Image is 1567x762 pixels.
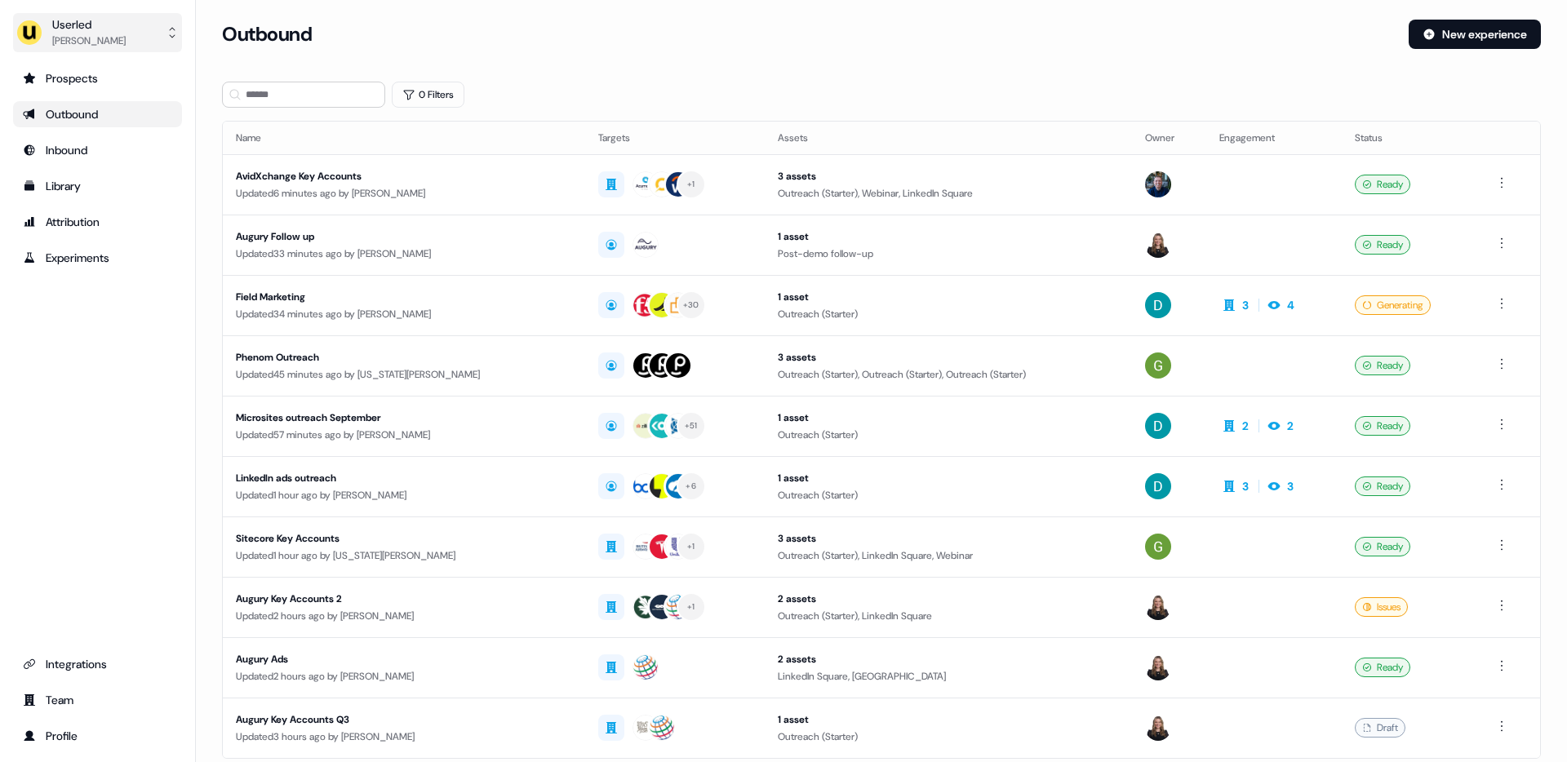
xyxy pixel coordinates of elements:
div: 3 assets [778,530,1119,547]
div: Updated 57 minutes ago by [PERSON_NAME] [236,427,572,443]
div: Updated 3 hours ago by [PERSON_NAME] [236,729,572,745]
div: Outreach (Starter), Outreach (Starter), Outreach (Starter) [778,366,1119,383]
a: Go to Inbound [13,137,182,163]
a: Go to attribution [13,209,182,235]
img: David [1145,292,1171,318]
div: Updated 34 minutes ago by [PERSON_NAME] [236,306,572,322]
a: Go to prospects [13,65,182,91]
div: Ready [1355,416,1410,436]
div: + 1 [687,177,695,192]
div: Updated 1 hour ago by [PERSON_NAME] [236,487,572,503]
div: Userled [52,16,126,33]
div: Ready [1355,235,1410,255]
div: 3 [1287,478,1294,494]
div: Outreach (Starter) [778,306,1119,322]
div: Updated 1 hour ago by [US_STATE][PERSON_NAME] [236,547,572,564]
div: 2 assets [778,651,1119,667]
div: Ready [1355,476,1410,496]
div: Augury Key Accounts 2 [236,591,572,607]
div: Augury Ads [236,651,572,667]
h3: Outbound [222,22,312,47]
div: Augury Follow up [236,228,572,245]
div: LinkedIn ads outreach [236,470,572,486]
div: + 1 [687,539,695,554]
div: + 6 [686,479,696,494]
div: Ready [1355,175,1410,194]
div: Draft [1355,718,1405,738]
div: Integrations [23,656,172,672]
div: 1 asset [778,711,1119,728]
div: 1 asset [778,470,1119,486]
div: Outreach (Starter), LinkedIn Square [778,608,1119,624]
div: Profile [23,728,172,744]
div: 3 [1242,297,1249,313]
img: Geneviève [1145,594,1171,620]
button: Userled[PERSON_NAME] [13,13,182,52]
a: Go to templates [13,173,182,199]
div: 3 assets [778,168,1119,184]
img: David [1145,473,1171,499]
div: Generating [1355,295,1431,315]
div: Outreach (Starter) [778,487,1119,503]
div: Updated 6 minutes ago by [PERSON_NAME] [236,185,572,202]
div: Issues [1355,597,1408,617]
a: Go to team [13,687,182,713]
div: Augury Key Accounts Q3 [236,711,572,728]
th: Engagement [1206,122,1342,154]
div: Field Marketing [236,289,572,305]
div: Updated 45 minutes ago by [US_STATE][PERSON_NAME] [236,366,572,383]
img: Georgia [1145,534,1171,560]
div: 1 asset [778,228,1119,245]
div: Ready [1355,537,1410,556]
img: Georgia [1145,352,1171,379]
div: Updated 33 minutes ago by [PERSON_NAME] [236,246,572,262]
div: Microsites outreach September [236,410,572,426]
div: Sitecore Key Accounts [236,530,572,547]
div: Experiments [23,250,172,266]
div: 1 asset [778,410,1119,426]
div: Outreach (Starter) [778,729,1119,745]
div: Outreach (Starter), LinkedIn Square, Webinar [778,547,1119,564]
th: Owner [1132,122,1206,154]
div: Library [23,178,172,194]
div: + 51 [685,419,698,433]
a: Go to profile [13,723,182,749]
a: Go to integrations [13,651,182,677]
div: LinkedIn Square, [GEOGRAPHIC_DATA] [778,668,1119,684]
div: Outreach (Starter) [778,427,1119,443]
div: Ready [1355,658,1410,677]
div: Updated 2 hours ago by [PERSON_NAME] [236,608,572,624]
div: 4 [1287,297,1294,313]
button: New experience [1409,20,1541,49]
th: Status [1342,122,1479,154]
div: Outreach (Starter), Webinar, LinkedIn Square [778,185,1119,202]
div: 2 [1287,418,1294,434]
div: Post-demo follow-up [778,246,1119,262]
div: Attribution [23,214,172,230]
div: 3 [1242,478,1249,494]
img: Geneviève [1145,715,1171,741]
img: Geneviève [1145,232,1171,258]
div: [PERSON_NAME] [52,33,126,49]
div: 3 assets [778,349,1119,365]
div: 2 assets [778,591,1119,607]
div: Updated 2 hours ago by [PERSON_NAME] [236,668,572,684]
button: 0 Filters [392,82,464,108]
div: AvidXchange Key Accounts [236,168,572,184]
img: James [1145,171,1171,197]
div: Ready [1355,356,1410,375]
a: Go to outbound experience [13,101,182,127]
th: Name [223,122,585,154]
div: Phenom Outreach [236,349,572,365]
div: + 1 [687,600,695,614]
div: + 30 [683,298,699,312]
div: 2 [1242,418,1249,434]
th: Targets [585,122,765,154]
div: Team [23,692,172,708]
a: Go to experiments [13,245,182,271]
div: Inbound [23,142,172,158]
div: Prospects [23,70,172,86]
div: Outbound [23,106,172,122]
img: David [1145,413,1171,439]
th: Assets [765,122,1132,154]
